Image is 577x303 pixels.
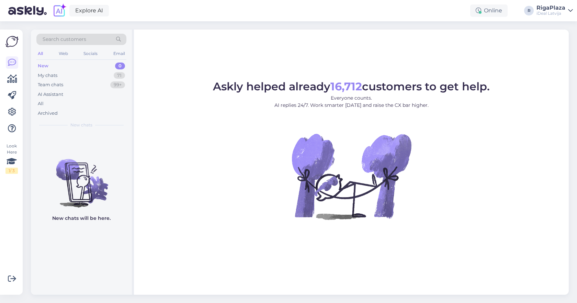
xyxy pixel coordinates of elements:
[524,6,534,15] div: R
[38,72,57,79] div: My chats
[5,143,18,174] div: Look Here
[213,80,490,93] span: Askly helped already customers to get help.
[536,11,565,16] div: iDeal Latvija
[5,168,18,174] div: 1 / 3
[52,3,67,18] img: explore-ai
[38,63,48,69] div: New
[5,35,19,48] img: Askly Logo
[536,5,573,16] a: RigaPlazaiDeal Latvija
[36,49,44,58] div: All
[82,49,99,58] div: Socials
[43,36,86,43] span: Search customers
[38,100,44,107] div: All
[290,114,413,238] img: No Chat active
[112,49,126,58] div: Email
[52,215,111,222] p: New chats will be here.
[110,81,125,88] div: 99+
[70,122,92,128] span: New chats
[536,5,565,11] div: RigaPlaza
[470,4,508,17] div: Online
[31,147,132,209] img: No chats
[114,72,125,79] div: 71
[38,81,63,88] div: Team chats
[330,80,362,93] b: 16,712
[213,94,490,109] p: Everyone counts. AI replies 24/7. Work smarter [DATE] and raise the CX bar higher.
[115,63,125,69] div: 0
[69,5,109,16] a: Explore AI
[38,110,58,117] div: Archived
[38,91,63,98] div: AI Assistant
[57,49,69,58] div: Web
